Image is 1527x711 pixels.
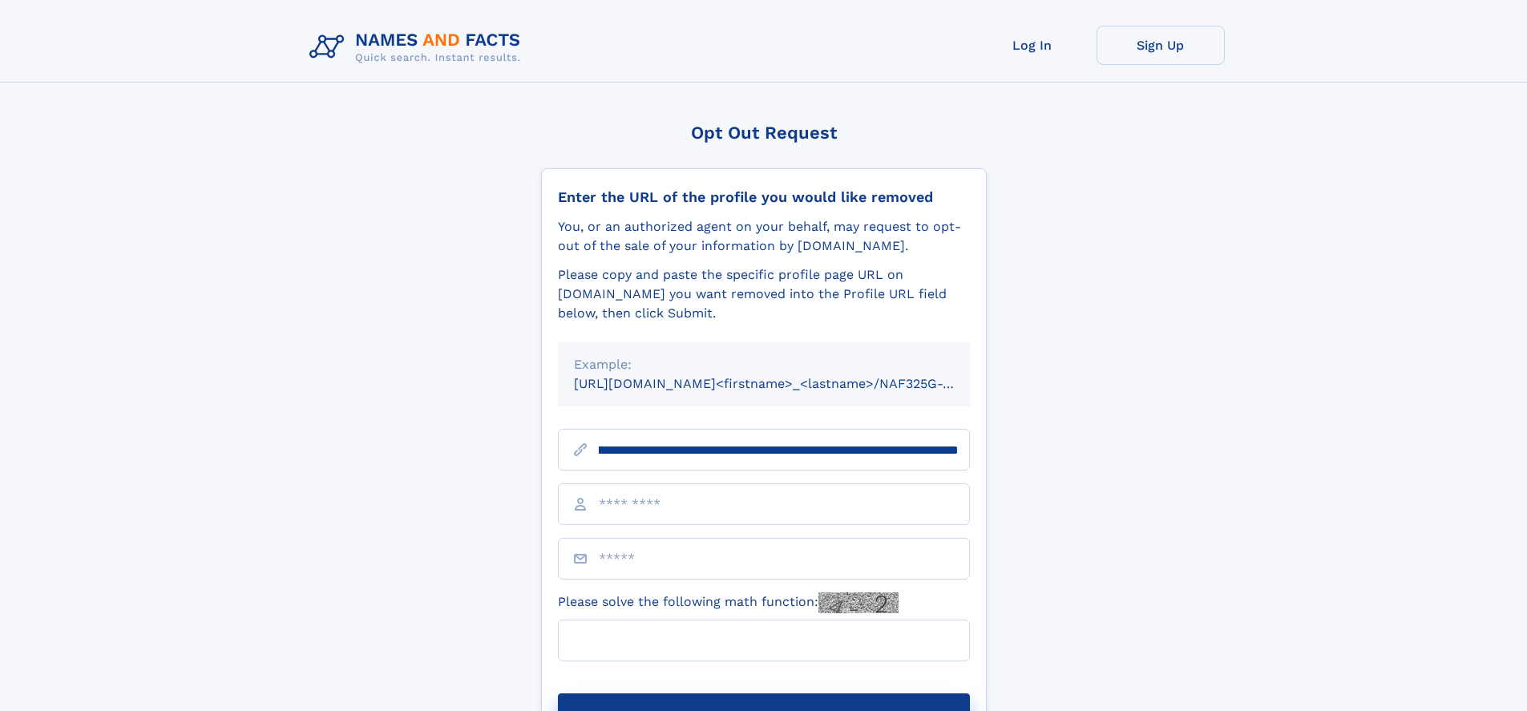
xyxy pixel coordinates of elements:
[968,26,1097,65] a: Log In
[558,217,970,256] div: You, or an authorized agent on your behalf, may request to opt-out of the sale of your informatio...
[558,265,970,323] div: Please copy and paste the specific profile page URL on [DOMAIN_NAME] you want removed into the Pr...
[558,188,970,206] div: Enter the URL of the profile you would like removed
[541,123,987,143] div: Opt Out Request
[558,592,899,613] label: Please solve the following math function:
[1097,26,1225,65] a: Sign Up
[303,26,534,69] img: Logo Names and Facts
[574,355,954,374] div: Example:
[574,376,1000,391] small: [URL][DOMAIN_NAME]<firstname>_<lastname>/NAF325G-xxxxxxxx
